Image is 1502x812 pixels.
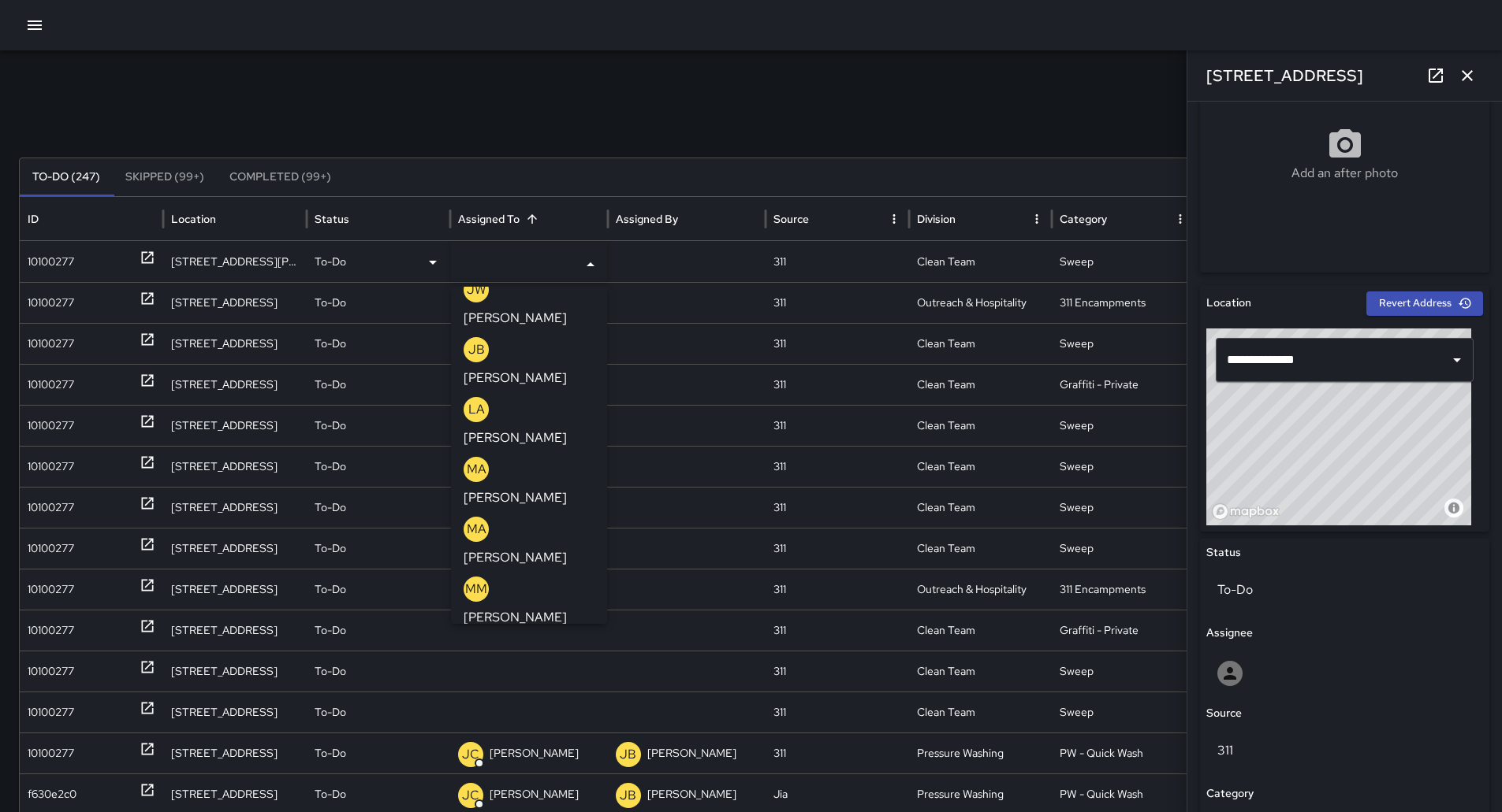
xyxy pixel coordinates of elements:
button: Skipped (99+) [113,158,217,196]
div: 10100277 [28,406,74,446]
div: Clean Team [909,405,1053,446]
p: JC [462,745,479,764]
div: 10100277 [28,324,74,364]
div: 311 [766,446,909,487]
div: 311 [766,651,909,691]
div: Clean Team [909,610,1053,651]
div: 261 6th Street [163,487,307,528]
p: MM [465,580,487,599]
button: To-Do (247) [20,158,113,196]
div: Graffiti - Private [1052,610,1195,651]
div: 311 [766,405,909,446]
div: Category [1060,212,1107,226]
div: 463 Minna Street [163,569,307,610]
p: To-Do [315,365,346,405]
p: To-Do [315,447,346,487]
div: Clean Team [909,528,1053,569]
div: 10100277 [28,447,74,487]
div: Clean Team [909,651,1053,691]
div: Outreach & Hospitality [909,282,1053,323]
p: To-Do [315,406,346,446]
div: 311 Encampments [1052,282,1195,323]
div: Clean Team [909,364,1053,405]
button: Category column menu [1169,208,1191,230]
div: Sweep [1052,528,1195,569]
div: 131 6th Street [163,610,307,651]
p: [PERSON_NAME] [464,548,567,567]
div: 10100277 [28,528,74,569]
div: ID [28,212,39,226]
div: 311 [766,241,909,282]
p: LA [468,400,485,419]
div: Sweep [1052,446,1195,487]
div: Clean Team [909,323,1053,364]
div: Source [773,212,809,226]
div: Pressure Washing [909,732,1053,773]
button: Division column menu [1026,208,1048,230]
div: Outreach & Hospitality [909,569,1053,610]
p: To-Do [315,569,346,610]
div: 90 Mint Street [163,323,307,364]
p: [PERSON_NAME] [464,428,567,447]
div: 311 Encampments [1052,569,1195,610]
div: Assigned By [616,212,678,226]
div: 1105 Market Street [163,364,307,405]
div: 965 Howard Street [163,241,307,282]
p: To-Do [315,283,346,323]
div: 311 [766,528,909,569]
div: 10100277 [28,242,74,282]
div: 311 [766,610,909,651]
button: Close [580,254,602,276]
div: Clean Team [909,241,1053,282]
div: 311 [766,691,909,732]
p: MA [467,460,486,479]
p: JB [620,745,636,764]
div: 88 5th Street [163,732,307,773]
p: To-Do [315,324,346,364]
div: Graffiti - Private [1052,364,1195,405]
div: 10100277 [28,365,74,405]
div: 311 [766,364,909,405]
div: Sweep [1052,405,1195,446]
p: To-Do [315,528,346,569]
div: Clean Team [909,691,1053,732]
p: To-Do [315,733,346,773]
p: [PERSON_NAME] [490,733,579,773]
div: 1012 Mission Street [163,528,307,569]
p: [PERSON_NAME] [647,733,736,773]
p: [PERSON_NAME] [464,369,567,387]
div: 99 6th Street [163,446,307,487]
div: Sweep [1052,323,1195,364]
div: Sweep [1052,487,1195,528]
button: Completed (99+) [217,158,344,196]
div: Clean Team [909,487,1053,528]
div: 98 7th Street [163,405,307,446]
div: 10100277 [28,651,74,691]
div: Sweep [1052,651,1195,691]
div: 10100277 [28,692,74,732]
p: JC [462,786,479,805]
div: Division [917,212,956,226]
div: 10100277 [28,733,74,773]
div: 7 Grace Street [163,282,307,323]
p: To-Do [315,488,346,528]
div: Status [315,212,349,226]
div: 10100277 [28,488,74,528]
div: Sweep [1052,691,1195,732]
p: JW [467,280,486,299]
div: Sweep [1052,241,1195,282]
p: To-Do [315,610,346,651]
div: 311 [766,323,909,364]
div: 10100277 [28,569,74,610]
div: Location [171,212,216,226]
div: Assigned To [458,212,520,226]
div: 311 [766,282,909,323]
div: 10100277 [28,610,74,651]
div: 195-197 6th Street [163,691,307,732]
p: MA [467,520,486,539]
div: 48 5th Street [163,651,307,691]
p: To-Do [315,651,346,691]
p: [PERSON_NAME] [464,608,567,627]
div: 311 [766,569,909,610]
div: 311 [766,732,909,773]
